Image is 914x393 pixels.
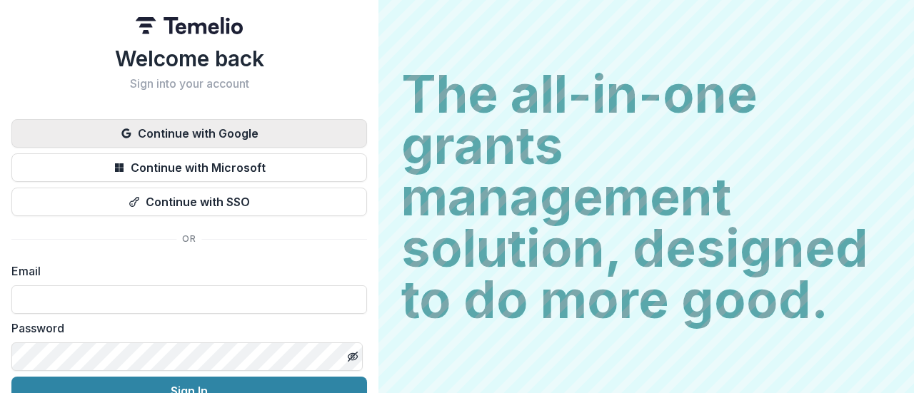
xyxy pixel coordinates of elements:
h2: Sign into your account [11,77,367,91]
button: Continue with Google [11,119,367,148]
label: Email [11,262,358,280]
button: Continue with Microsoft [11,153,367,182]
button: Toggle password visibility [341,345,364,368]
img: Temelio [136,17,243,34]
button: Continue with SSO [11,188,367,216]
label: Password [11,320,358,337]
h1: Welcome back [11,46,367,71]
